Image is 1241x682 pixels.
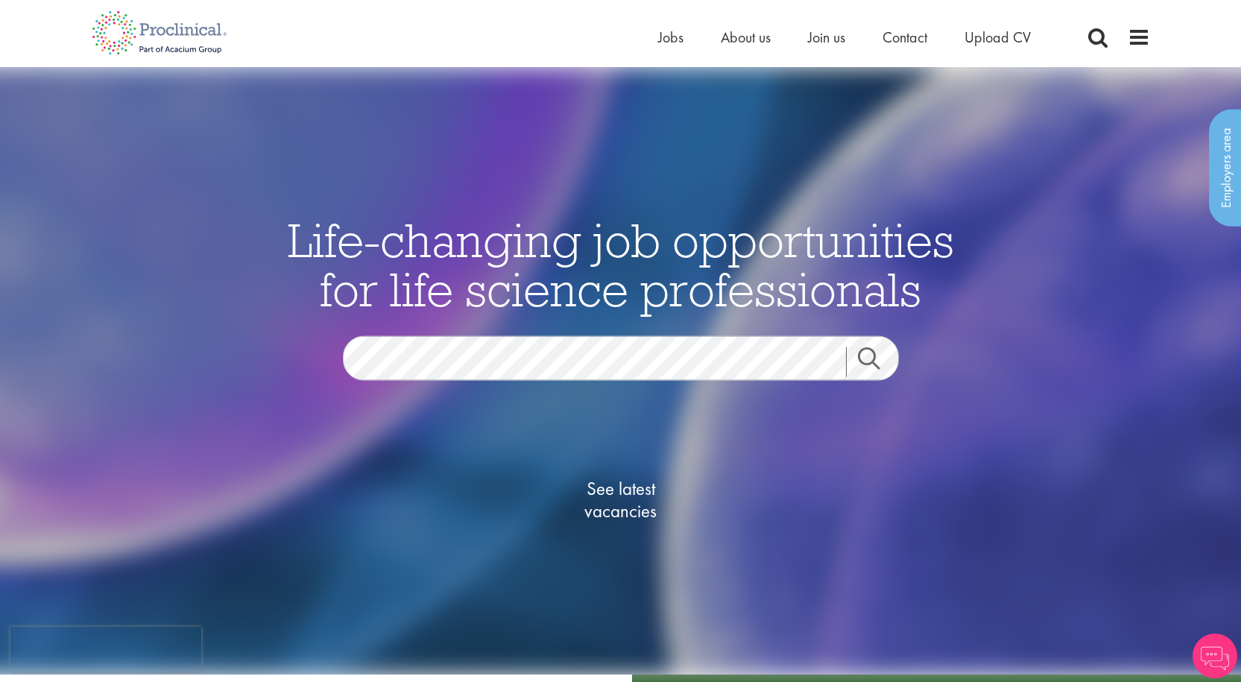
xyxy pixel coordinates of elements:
[546,418,695,582] a: See latestvacancies
[721,28,771,47] a: About us
[882,28,927,47] a: Contact
[10,627,201,672] iframe: reCAPTCHA
[808,28,845,47] a: Join us
[546,478,695,522] span: See latest vacancies
[288,210,954,319] span: Life-changing job opportunities for life science professionals
[846,347,910,377] a: Job search submit button
[1193,634,1237,678] img: Chatbot
[658,28,683,47] a: Jobs
[964,28,1031,47] a: Upload CV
